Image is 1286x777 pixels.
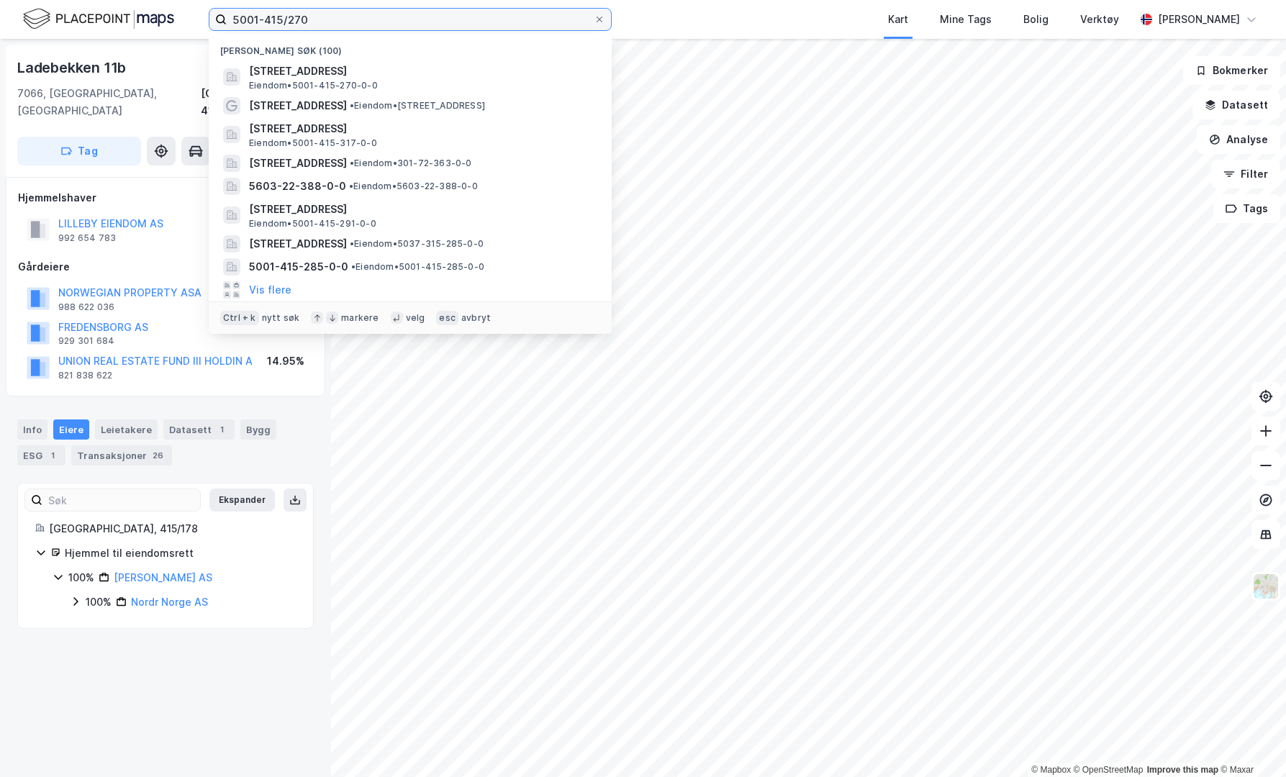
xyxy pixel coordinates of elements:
[163,419,235,440] div: Datasett
[114,571,212,583] a: [PERSON_NAME] AS
[45,448,60,463] div: 1
[1023,11,1049,28] div: Bolig
[65,545,296,562] div: Hjemmel til eiendomsrett
[42,489,200,511] input: Søk
[249,97,347,114] span: [STREET_ADDRESS]
[1211,160,1280,188] button: Filter
[1080,11,1119,28] div: Verktøy
[1214,708,1286,777] iframe: Chat Widget
[436,311,458,325] div: esc
[49,520,296,537] div: [GEOGRAPHIC_DATA], 415/178
[209,489,275,512] button: Ekspander
[220,311,259,325] div: Ctrl + k
[262,312,300,324] div: nytt søk
[18,258,313,276] div: Gårdeiere
[150,448,166,463] div: 26
[58,232,116,244] div: 992 654 783
[350,158,354,168] span: •
[350,238,484,250] span: Eiendom • 5037-315-285-0-0
[17,445,65,465] div: ESG
[249,218,376,230] span: Eiendom • 5001-415-291-0-0
[349,181,353,191] span: •
[888,11,908,28] div: Kart
[214,422,229,437] div: 1
[17,85,201,119] div: 7066, [GEOGRAPHIC_DATA], [GEOGRAPHIC_DATA]
[86,594,112,611] div: 100%
[201,85,314,119] div: [GEOGRAPHIC_DATA], 415/178
[249,137,377,149] span: Eiendom • 5001-415-317-0-0
[1197,125,1280,154] button: Analyse
[249,155,347,172] span: [STREET_ADDRESS]
[341,312,379,324] div: markere
[350,100,354,111] span: •
[350,100,485,112] span: Eiendom • [STREET_ADDRESS]
[1183,56,1280,85] button: Bokmerker
[940,11,992,28] div: Mine Tags
[1031,765,1071,775] a: Mapbox
[249,80,378,91] span: Eiendom • 5001-415-270-0-0
[95,419,158,440] div: Leietakere
[17,137,141,165] button: Tag
[1213,194,1280,223] button: Tags
[17,419,47,440] div: Info
[350,158,472,169] span: Eiendom • 301-72-363-0-0
[351,261,484,273] span: Eiendom • 5001-415-285-0-0
[249,178,346,195] span: 5603-22-388-0-0
[53,419,89,440] div: Eiere
[249,63,594,80] span: [STREET_ADDRESS]
[71,445,172,465] div: Transaksjoner
[58,335,114,347] div: 929 301 684
[351,261,356,272] span: •
[406,312,425,324] div: velg
[249,235,347,253] span: [STREET_ADDRESS]
[227,9,594,30] input: Søk på adresse, matrikkel, gårdeiere, leietakere eller personer
[1252,573,1280,600] img: Z
[1158,11,1240,28] div: [PERSON_NAME]
[17,56,129,79] div: Ladebekken 11b
[18,189,313,206] div: Hjemmelshaver
[267,353,304,370] div: 14.95%
[249,281,291,299] button: Vis flere
[240,419,276,440] div: Bygg
[58,370,112,381] div: 821 838 622
[249,201,594,218] span: [STREET_ADDRESS]
[23,6,174,32] img: logo.f888ab2527a4732fd821a326f86c7f29.svg
[131,596,208,608] a: Nordr Norge AS
[349,181,478,192] span: Eiendom • 5603-22-388-0-0
[209,34,612,60] div: [PERSON_NAME] søk (100)
[68,569,94,586] div: 100%
[350,238,354,249] span: •
[249,120,594,137] span: [STREET_ADDRESS]
[58,301,114,313] div: 988 622 036
[1147,765,1218,775] a: Improve this map
[249,258,348,276] span: 5001-415-285-0-0
[1192,91,1280,119] button: Datasett
[1074,765,1144,775] a: OpenStreetMap
[461,312,491,324] div: avbryt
